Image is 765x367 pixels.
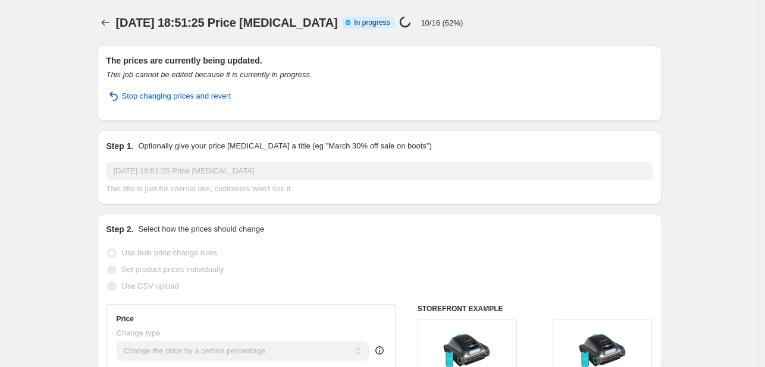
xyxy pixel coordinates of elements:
h2: Step 1. [106,140,134,152]
h2: Step 2. [106,223,134,235]
span: This title is just for internal use, customers won't see it [106,184,291,193]
span: In progress [354,18,390,27]
p: Select how the prices should change [138,223,264,235]
div: help [374,344,385,356]
span: Use CSV upload [122,281,179,290]
h2: The prices are currently being updated. [106,55,653,67]
p: 10/16 (62%) [421,18,463,27]
input: 30% off holiday sale [106,162,653,181]
h3: Price [117,314,134,324]
p: Optionally give your price [MEDICAL_DATA] a title (eg "March 30% off sale on boots") [138,140,431,152]
span: Change type [117,328,161,337]
i: This job cannot be edited because it is currently in progress. [106,70,312,79]
button: Stop changing prices and revert [99,87,239,106]
span: Set product prices individually [122,265,224,274]
span: [DATE] 18:51:25 Price [MEDICAL_DATA] [116,16,338,29]
button: Price change jobs [97,14,114,31]
span: Stop changing prices and revert [122,90,231,102]
span: Use bulk price change rules [122,248,217,257]
h6: STOREFRONT EXAMPLE [418,304,653,314]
